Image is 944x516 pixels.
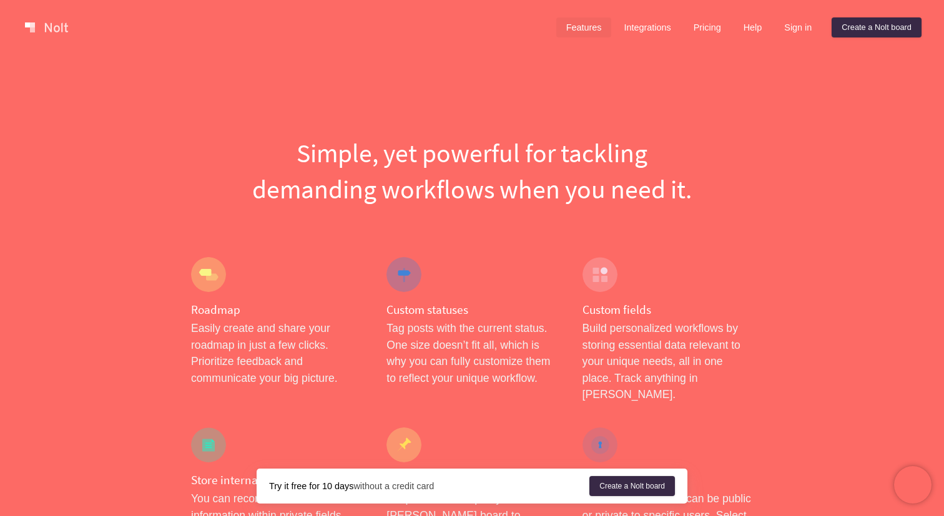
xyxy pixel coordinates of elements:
[583,320,753,402] p: Build personalized workflows by storing essential data relevant to your unique needs, all in one ...
[269,481,353,491] strong: Try it free for 10 days
[614,17,681,37] a: Integrations
[589,476,675,496] a: Create a Nolt board
[684,17,731,37] a: Pricing
[583,302,753,318] h4: Custom fields
[269,480,589,492] div: without a credit card
[734,17,772,37] a: Help
[386,302,557,318] h4: Custom statuses
[774,17,822,37] a: Sign in
[556,17,612,37] a: Features
[386,320,557,386] p: Tag posts with the current status. One size doesn’t fit all, which is why you can fully customize...
[894,466,932,504] iframe: Chatra live chat
[191,135,753,207] h1: Simple, yet powerful for tackling demanding workflows when you need it.
[191,302,361,318] h4: Roadmap
[191,320,361,386] p: Easily create and share your roadmap in just a few clicks. Prioritize feedback and communicate yo...
[832,17,922,37] a: Create a Nolt board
